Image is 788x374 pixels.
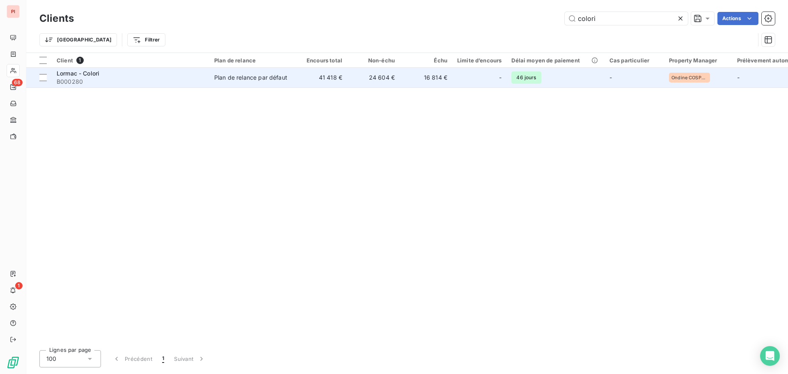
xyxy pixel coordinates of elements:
div: Plan de relance [214,57,290,64]
span: Client [57,57,73,64]
span: 68 [12,79,23,86]
button: Filtrer [127,33,165,46]
div: Plan de relance par défaut [214,73,287,82]
button: Suivant [169,350,211,367]
button: [GEOGRAPHIC_DATA] [39,33,117,46]
span: 46 jours [511,71,541,84]
span: 100 [46,355,56,363]
span: - [499,73,502,82]
span: 1 [15,282,23,289]
span: 1 [162,355,164,363]
button: Actions [717,12,758,25]
div: Open Intercom Messenger [760,346,780,366]
td: 24 604 € [347,68,400,87]
h3: Clients [39,11,74,26]
span: 1 [76,57,84,64]
span: - [737,74,740,81]
img: Logo LeanPay [7,356,20,369]
button: Précédent [108,350,157,367]
div: Cas particulier [609,57,659,64]
input: Rechercher [565,12,688,25]
div: Property Manager [669,57,727,64]
div: Limite d’encours [457,57,502,64]
span: - [609,74,612,81]
button: 1 [157,350,169,367]
td: 16 814 € [400,68,452,87]
div: PI [7,5,20,18]
div: Délai moyen de paiement [511,57,599,64]
span: Lormac - Colori [57,70,99,77]
span: B000280 [57,78,204,86]
div: Non-échu [352,57,395,64]
td: 41 418 € [295,68,347,87]
span: Ondine COSPEREC [671,75,708,80]
div: Encours total [300,57,342,64]
div: Échu [405,57,447,64]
